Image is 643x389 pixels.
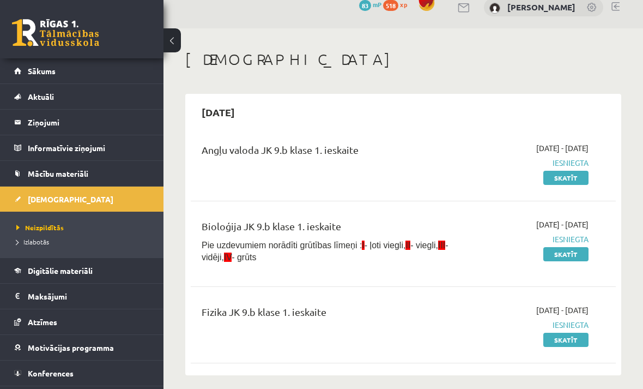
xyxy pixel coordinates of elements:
span: Pie uzdevumiem norādīti grūtības līmeņi : - ļoti viegli, - viegli, - vidēji, - grūts [202,241,448,262]
h1: [DEMOGRAPHIC_DATA] [185,50,621,69]
span: Digitālie materiāli [28,266,93,276]
span: I [362,241,364,250]
a: Informatīvie ziņojumi [14,135,150,160]
a: Motivācijas programma [14,335,150,360]
a: Konferences [14,361,150,386]
span: Atzīmes [28,317,57,327]
span: [DATE] - [DATE] [536,142,589,154]
span: III [438,241,445,250]
a: Digitālie materiāli [14,258,150,283]
a: Izlabotās [16,237,153,247]
h2: [DATE] [191,99,246,125]
div: Angļu valoda JK 9.b klase 1. ieskaite [202,142,454,163]
a: Maksājumi [14,284,150,309]
span: II [405,241,410,250]
a: Ziņojumi [14,110,150,135]
span: [DATE] - [DATE] [536,304,589,316]
a: Skatīt [543,333,589,347]
legend: Informatīvie ziņojumi [28,135,150,160]
a: Atzīmes [14,309,150,334]
a: Rīgas 1. Tālmācības vidusskola [12,19,99,46]
div: Bioloģija JK 9.b klase 1. ieskaite [202,219,454,239]
span: Iesniegta [470,234,589,245]
a: Sākums [14,58,150,83]
a: [DEMOGRAPHIC_DATA] [14,187,150,212]
span: Iesniegta [470,319,589,331]
span: Konferences [28,368,74,378]
span: [DATE] - [DATE] [536,219,589,230]
a: Neizpildītās [16,223,153,232]
span: Sākums [28,66,56,76]
span: [DEMOGRAPHIC_DATA] [28,194,113,204]
a: Mācību materiāli [14,161,150,186]
span: Aktuāli [28,92,54,101]
legend: Ziņojumi [28,110,150,135]
span: Izlabotās [16,237,49,246]
a: Aktuāli [14,84,150,109]
span: Neizpildītās [16,223,64,232]
span: Iesniegta [470,157,589,169]
img: Darja Vasina [489,3,500,14]
div: Fizika JK 9.b klase 1. ieskaite [202,304,454,325]
a: Skatīt [543,171,589,185]
a: Skatīt [543,247,589,261]
legend: Maksājumi [28,284,150,309]
span: Mācību materiāli [28,169,88,178]
a: [PERSON_NAME] [507,2,575,13]
span: Motivācijas programma [28,343,114,352]
span: IV [224,253,232,262]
